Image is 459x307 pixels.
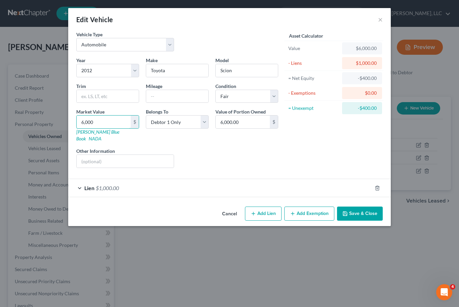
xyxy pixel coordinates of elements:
div: -$400.00 [347,75,377,82]
input: ex. Nissan [146,64,208,77]
label: Year [76,57,86,64]
button: Save & Close [337,207,383,221]
div: $ [270,116,278,128]
input: (optional) [77,155,174,168]
button: Add Exemption [284,207,334,221]
div: $ [131,116,139,128]
label: Model [215,57,229,64]
button: × [378,15,383,24]
input: ex. LS, LT, etc [77,90,139,103]
label: Asset Calculator [289,32,323,39]
label: Value of Portion Owned [215,108,266,115]
label: Vehicle Type [76,31,102,38]
div: Edit Vehicle [76,15,113,24]
span: $1,000.00 [96,185,119,191]
label: Mileage [146,83,162,90]
label: Trim [76,83,86,90]
input: 0.00 [77,116,131,128]
label: Market Value [76,108,105,115]
label: Condition [215,83,236,90]
div: $0.00 [347,90,377,96]
div: -$400.00 [347,105,377,112]
iframe: Intercom live chat [436,284,452,300]
div: $6,000.00 [347,45,377,52]
a: [PERSON_NAME] Blue Book [76,129,119,141]
span: Make [146,57,158,63]
input: 0.00 [216,116,270,128]
div: = Net Equity [288,75,339,82]
button: Cancel [217,207,242,221]
a: NADA [89,136,101,141]
span: 4 [450,284,455,290]
div: $1,000.00 [347,60,377,67]
label: Other Information [76,147,115,155]
input: -- [146,90,208,103]
span: Belongs To [146,109,168,115]
button: Add Lien [245,207,282,221]
div: - Liens [288,60,339,67]
input: ex. Altima [216,64,278,77]
div: = Unexempt [288,105,339,112]
div: - Exemptions [288,90,339,96]
div: Value [288,45,339,52]
span: Lien [84,185,94,191]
